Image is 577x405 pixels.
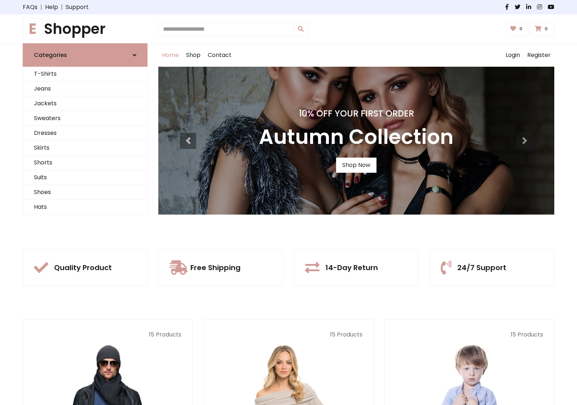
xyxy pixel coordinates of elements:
a: Home [158,44,182,67]
p: 15 Products [215,330,362,339]
a: Skirts [23,141,147,155]
h5: Free Shipping [190,263,241,272]
h6: Categories [34,52,67,58]
p: 15 Products [396,330,543,339]
a: 0 [506,22,529,36]
a: Sweaters [23,111,147,126]
a: Jeans [23,82,147,96]
a: T-Shirts [23,67,147,82]
a: Hats [23,200,147,215]
h4: 10% Off Your First Order [259,109,454,119]
span: | [58,3,66,12]
a: Help [45,3,58,12]
a: 0 [530,22,554,36]
a: Categories [23,43,147,67]
p: 15 Products [34,330,181,339]
a: FAQs [23,3,38,12]
a: Login [502,44,524,67]
a: Suits [23,170,147,185]
h5: Quality Product [54,263,112,272]
a: Dresses [23,126,147,141]
h5: 24/7 Support [457,263,506,272]
a: Contact [204,44,235,67]
span: | [38,3,45,12]
a: Register [524,44,554,67]
span: E [23,18,43,39]
h1: Shopper [23,20,147,38]
h3: Autumn Collection [259,125,454,149]
a: Support [66,3,89,12]
span: 0 [543,26,550,32]
a: Shop [182,44,204,67]
a: Shop Now [336,158,376,173]
span: 0 [517,26,524,32]
a: Shorts [23,155,147,170]
h5: 14-Day Return [325,263,378,272]
a: Jackets [23,96,147,111]
a: EShopper [23,20,147,38]
a: Shoes [23,185,147,200]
